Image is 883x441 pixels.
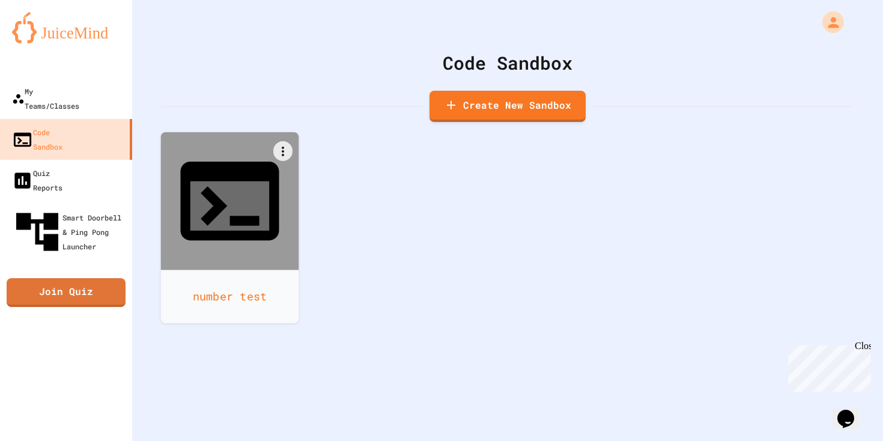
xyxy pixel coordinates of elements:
[833,393,871,429] iframe: chat widget
[429,91,586,122] a: Create New Sandbox
[12,125,62,154] div: Code Sandbox
[7,278,126,307] a: Join Quiz
[12,84,79,113] div: My Teams/Classes
[12,207,127,257] div: Smart Doorbell & Ping Pong Launcher
[162,49,853,76] div: Code Sandbox
[12,166,62,195] div: Quiz Reports
[12,12,120,43] img: logo-orange.svg
[810,8,847,36] div: My Account
[5,5,83,76] div: Chat with us now!Close
[161,132,299,323] a: number test
[783,341,871,392] iframe: chat widget
[161,270,299,323] div: number test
